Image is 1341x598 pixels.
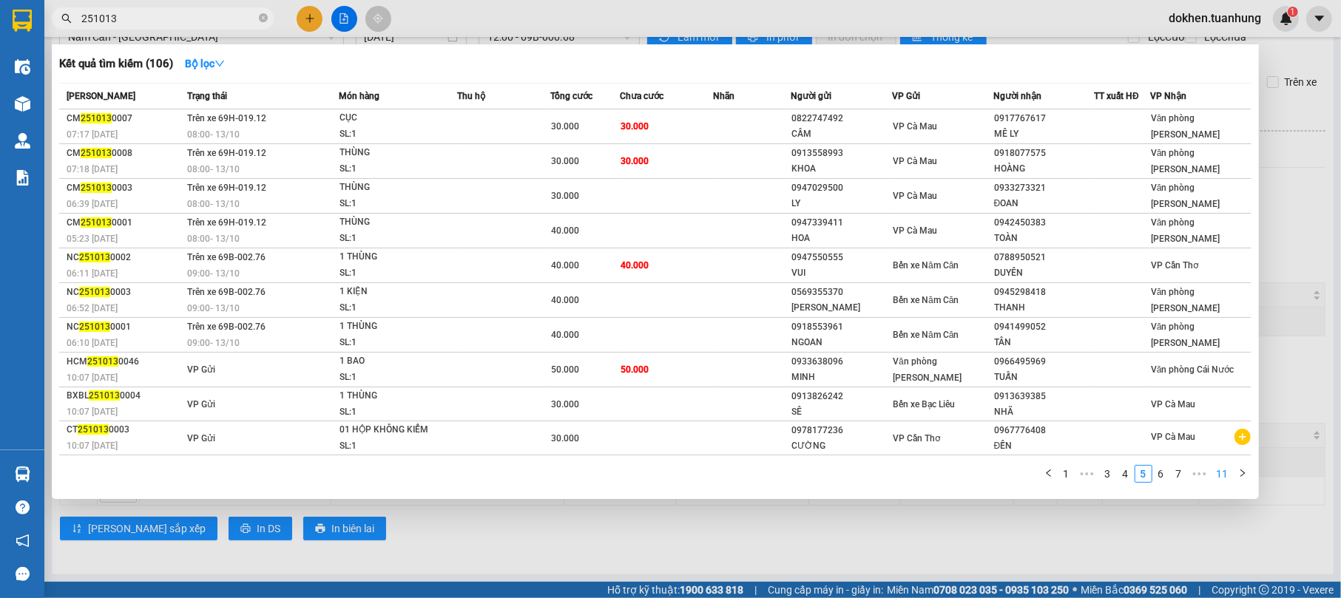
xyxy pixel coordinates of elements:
div: THÙNG [340,214,450,231]
span: 08:00 - 13/10 [187,199,240,209]
img: warehouse-icon [15,466,30,482]
div: 0947550555 [792,250,892,265]
span: 30.000 [551,433,579,444]
span: Món hàng [339,91,379,101]
div: 1 THÙNG [340,319,450,335]
li: 85 [PERSON_NAME] [7,33,282,51]
img: warehouse-icon [15,133,30,149]
span: 09:00 - 13/10 [187,303,240,313]
div: 1 KIỆN [340,284,450,300]
span: Trạng thái [187,91,227,101]
span: Văn phòng Cái Nước [1151,364,1234,375]
span: 06:39 [DATE] [67,199,118,209]
span: VP Cần Thơ [893,433,940,444]
span: close-circle [259,12,268,26]
span: VP Cà Mau [1151,432,1195,442]
span: VP Cần Thơ [1151,260,1198,271]
div: 0822747492 [792,111,892,126]
span: Văn phòng [PERSON_NAME] [1151,322,1220,348]
span: 10:07 [DATE] [67,441,118,451]
a: 11 [1212,466,1233,482]
div: 0918553961 [792,319,892,335]
button: right [1234,465,1252,483]
div: 0978177236 [792,423,892,438]
span: 07:17 [DATE] [67,129,118,140]
div: 0942450383 [994,215,1094,231]
span: notification [16,534,30,548]
span: 08:00 - 13/10 [187,129,240,140]
li: 3 [1099,465,1117,483]
span: down [215,58,225,69]
span: 40.000 [621,260,649,271]
li: 1 [1058,465,1075,483]
div: 0967776408 [994,423,1094,438]
span: 30.000 [551,191,579,201]
div: NHÃ [994,404,1094,420]
div: CM 0001 [67,215,183,231]
li: Next Page [1234,465,1252,483]
span: VP Cà Mau [893,156,937,166]
img: solution-icon [15,170,30,186]
div: 0933273321 [994,180,1094,196]
div: 0933638096 [792,354,892,370]
span: 251013 [87,356,118,367]
a: 6 [1153,466,1169,482]
div: 0913639385 [994,389,1094,404]
span: 251013 [81,183,112,193]
span: 40.000 [551,330,579,340]
div: TÂN [994,335,1094,350]
span: Người gửi [791,91,832,101]
span: Trên xe 69B-002.76 [187,287,266,297]
div: SL: 1 [340,196,450,212]
div: DUYÊN [994,265,1094,281]
span: 30.000 [551,399,579,410]
div: SÊ [792,404,892,420]
div: CM 0008 [67,146,183,161]
div: KHOA [792,161,892,177]
span: environment [85,35,97,47]
span: Trên xe 69H-019.12 [187,183,266,193]
span: 50.000 [551,364,579,375]
span: 30.000 [621,156,649,166]
span: 251013 [78,424,109,435]
span: 30.000 [621,121,649,132]
a: 5 [1135,466,1152,482]
input: Tìm tên, số ĐT hoặc mã đơn [81,10,256,27]
span: 30.000 [551,156,579,166]
div: CỤC [340,110,450,126]
span: 10:07 [DATE] [67,407,118,417]
div: HOÀNG [994,161,1094,177]
span: ••• [1188,465,1212,483]
a: 1 [1058,466,1075,482]
span: Thu hộ [457,91,485,101]
div: NC 0002 [67,250,183,265]
span: VP Gửi [187,399,215,410]
span: Văn phòng [PERSON_NAME] [1151,113,1220,140]
div: 1 THÙNG [340,249,450,265]
div: 0918077575 [994,146,1094,161]
a: 4 [1118,466,1134,482]
span: TT xuất HĐ [1094,91,1139,101]
span: 05:23 [DATE] [67,234,118,244]
span: 07:18 [DATE] [67,164,118,174]
span: 40.000 [551,295,579,305]
span: ••• [1075,465,1099,483]
a: 7 [1171,466,1187,482]
div: 0941499052 [994,319,1094,335]
div: 01 HỘP KHÔNG KIỂM [340,422,450,438]
li: 11 [1212,465,1234,483]
b: [PERSON_NAME] [85,10,209,28]
a: 3 [1100,466,1116,482]
span: question-circle [16,500,30,514]
div: MÊ LY [994,126,1094,142]
span: 251013 [81,113,112,123]
span: Văn phòng [PERSON_NAME] [1151,287,1220,313]
span: 30.000 [551,121,579,132]
span: Văn phòng [PERSON_NAME] [1151,148,1220,174]
div: 0947029500 [792,180,892,196]
span: Tổng cước [550,91,592,101]
div: 1 THÙNG [340,388,450,404]
div: 0913826242 [792,389,892,404]
div: BXBL 0004 [67,388,183,404]
span: Văn phòng [PERSON_NAME] [893,356,962,383]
